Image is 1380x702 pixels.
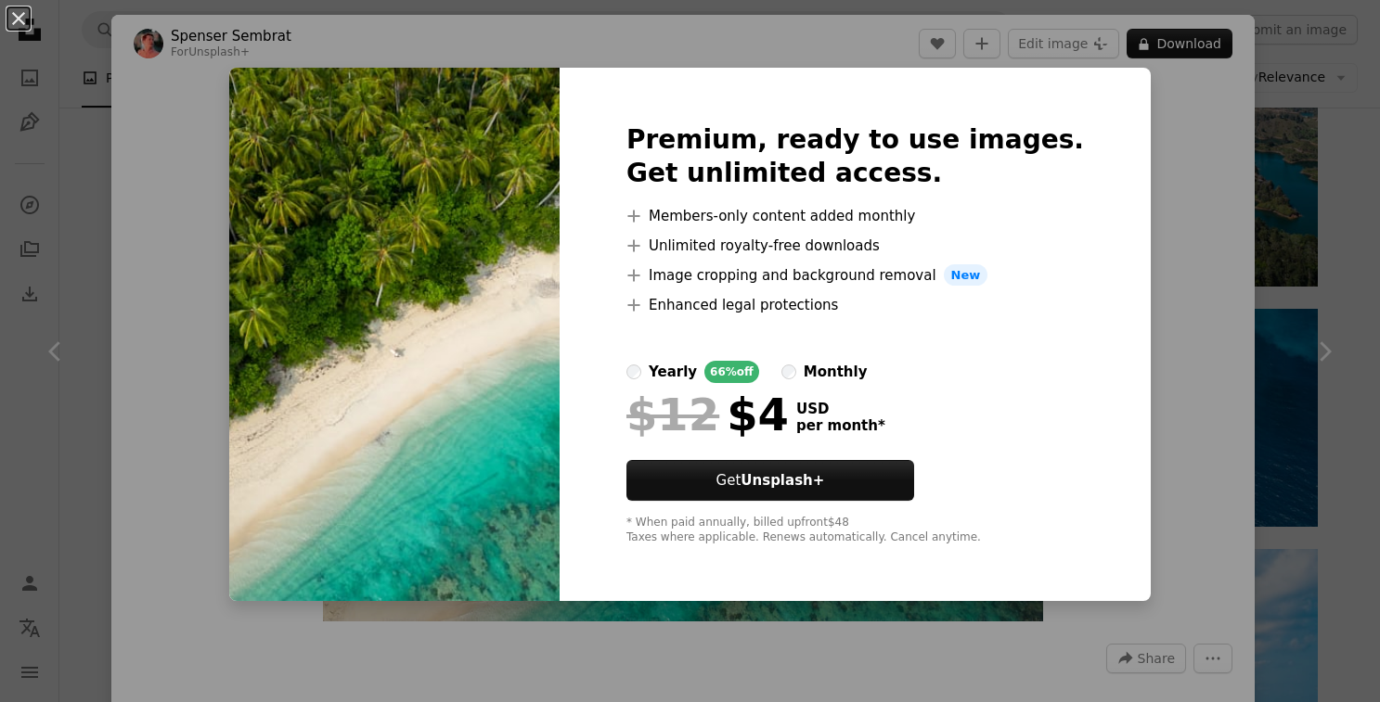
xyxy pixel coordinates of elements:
[626,235,1084,257] li: Unlimited royalty-free downloads
[741,472,824,489] strong: Unsplash+
[649,361,697,383] div: yearly
[804,361,868,383] div: monthly
[796,417,885,434] span: per month *
[626,294,1084,316] li: Enhanced legal protections
[626,390,719,439] span: $12
[704,361,759,383] div: 66% off
[626,460,914,501] button: GetUnsplash+
[626,205,1084,227] li: Members-only content added monthly
[626,264,1084,287] li: Image cropping and background removal
[626,123,1084,190] h2: Premium, ready to use images. Get unlimited access.
[944,264,988,287] span: New
[229,68,560,602] img: premium_photo-1705363013531-fd361ea66b4e
[626,516,1084,545] div: * When paid annually, billed upfront $48 Taxes where applicable. Renews automatically. Cancel any...
[796,401,885,417] span: USD
[626,390,789,439] div: $4
[781,364,796,379] input: monthly
[626,364,641,379] input: yearly66%off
